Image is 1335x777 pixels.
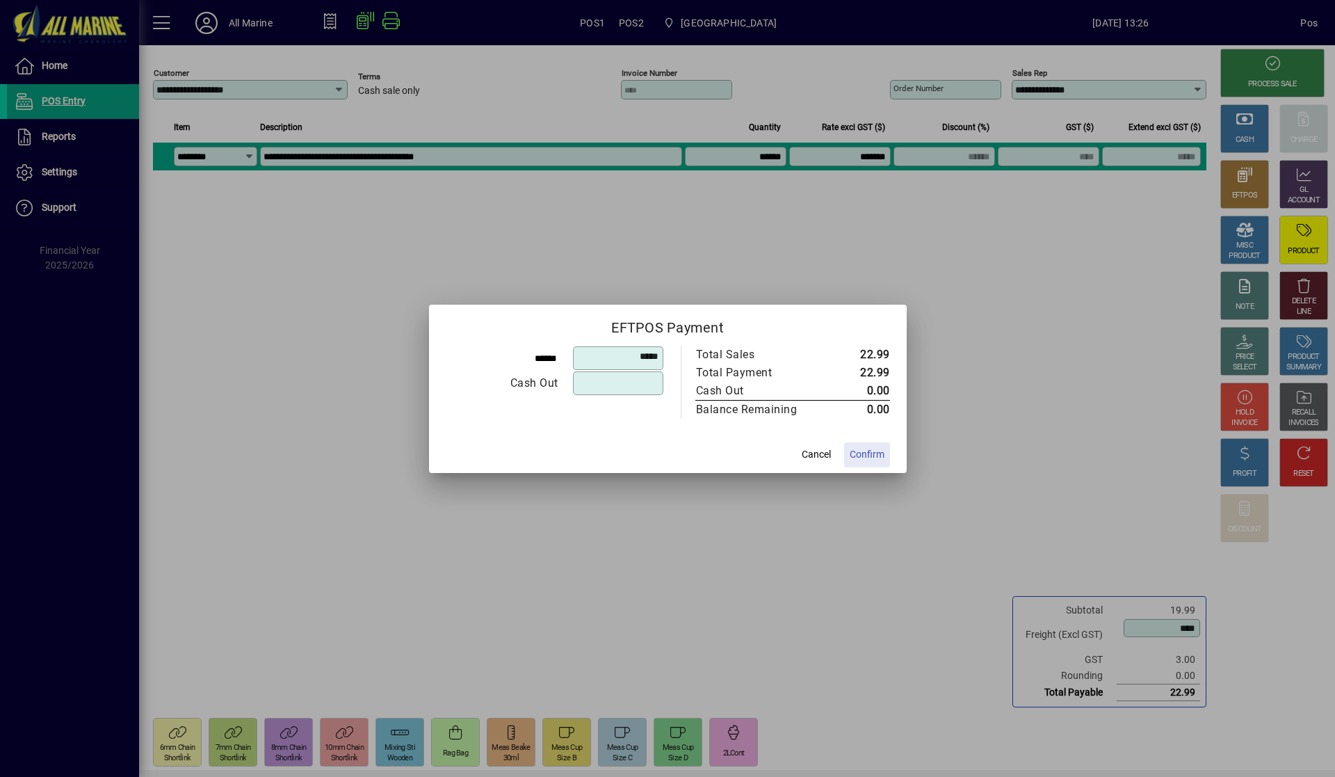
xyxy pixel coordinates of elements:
td: Total Sales [695,346,827,364]
td: 0.00 [827,382,890,401]
td: 22.99 [827,364,890,382]
td: Total Payment [695,364,827,382]
h2: EFTPOS Payment [429,305,907,345]
span: Cancel [802,447,831,462]
button: Cancel [794,442,839,467]
div: Cash Out [696,383,813,399]
div: Balance Remaining [696,401,813,418]
td: 0.00 [827,400,890,419]
span: Confirm [850,447,884,462]
td: 22.99 [827,346,890,364]
div: Cash Out [446,375,558,392]
button: Confirm [844,442,890,467]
